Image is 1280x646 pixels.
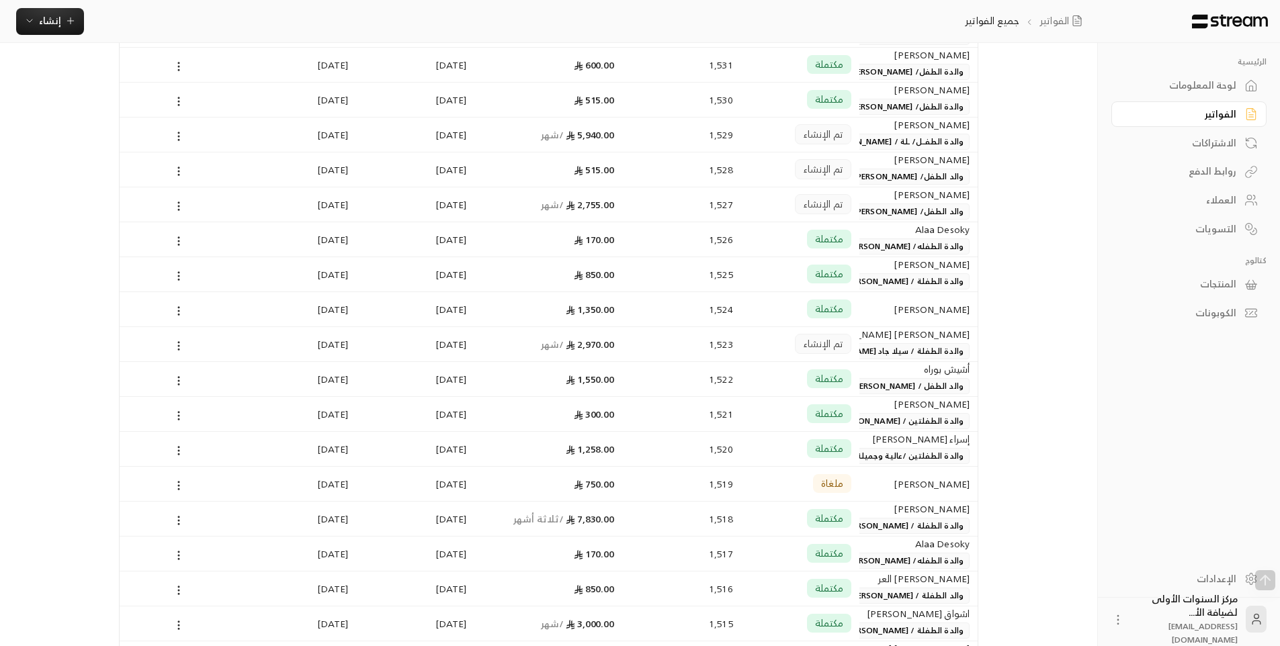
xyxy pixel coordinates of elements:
div: [DATE] [246,606,348,641]
div: 1,529 [631,118,733,152]
a: العملاء [1111,187,1267,214]
div: 1,520 [631,432,733,466]
div: 7,830.00 [483,502,615,536]
div: [DATE] [364,222,466,257]
div: 600.00 [483,48,615,82]
div: 1,518 [631,502,733,536]
div: [DATE] [364,48,466,82]
div: [DATE] [246,83,348,117]
div: 750.00 [483,467,615,501]
div: المنتجات [1128,277,1236,291]
div: [PERSON_NAME] [867,187,970,202]
div: [DATE] [364,292,466,326]
div: 3,000.00 [483,606,615,641]
div: [DATE] [246,571,348,606]
span: والدة الطفلتين /عالية وجميلة [PERSON_NAME] [785,448,970,464]
div: 1,519 [631,467,733,501]
img: Logo [1191,14,1269,29]
span: تم الإنشاء [804,163,843,176]
span: والد الطفل/ [PERSON_NAME] [848,169,970,185]
div: أشيش بوراه [867,362,970,377]
span: مكتملة [815,407,843,420]
span: مكتملة [815,582,843,595]
span: والدة الطفلة / [PERSON_NAME] [839,273,970,289]
div: [DATE] [246,48,348,82]
span: والد الطفل / [PERSON_NAME] [846,378,970,394]
div: [DATE] [364,502,466,536]
div: [DATE] [364,187,466,222]
div: 1,522 [631,362,733,396]
div: [PERSON_NAME] [867,83,970,97]
div: [DATE] [246,257,348,291]
div: 1,521 [631,397,733,431]
div: [DATE] [364,606,466,641]
span: والدة الطفلة / [PERSON_NAME] [839,622,970,639]
a: الاشتراكات [1111,130,1267,156]
div: [DATE] [364,152,466,187]
a: لوحة المعلومات [1111,73,1267,99]
div: اشواق [PERSON_NAME] [867,606,970,621]
div: [DATE] [364,257,466,291]
div: [DATE] [246,502,348,536]
div: [PERSON_NAME] [867,397,970,412]
div: [DATE] [246,362,348,396]
div: [PERSON_NAME] العر [867,571,970,586]
span: إنشاء [39,12,61,29]
div: 850.00 [483,571,615,606]
div: [DATE] [246,187,348,222]
div: 515.00 [483,83,615,117]
div: مركز السنوات الأولى لضيافة الأ... [1133,592,1238,646]
div: [DATE] [364,467,466,501]
span: مكتملة [815,547,843,560]
span: مكتملة [815,616,843,630]
div: [DATE] [364,432,466,466]
a: الفواتير [1111,101,1267,128]
span: مكتملة [815,93,843,106]
div: [DATE] [364,118,466,152]
div: 1,530 [631,83,733,117]
div: 1,550.00 [483,362,615,396]
div: [PERSON_NAME] [867,118,970,132]
div: روابط الدفع [1128,165,1236,178]
p: جميع الفواتير [965,13,1019,28]
a: التسويات [1111,216,1267,242]
a: الكوبونات [1111,300,1267,326]
span: مكتملة [815,58,843,71]
a: الفواتير [1039,13,1088,28]
span: والدة الطفله/ [PERSON_NAME] [841,553,970,569]
div: الكوبونات [1128,306,1236,320]
div: 1,524 [631,292,733,326]
div: 300.00 [483,397,615,431]
div: [DATE] [364,327,466,361]
div: [DATE] [364,397,466,431]
span: والد الطفل/ [PERSON_NAME] [848,203,970,220]
div: Alaa Desoky [867,537,970,551]
div: 1,516 [631,571,733,606]
p: كتالوج [1111,255,1267,266]
span: / شهر [541,126,564,143]
div: 1,526 [631,222,733,257]
span: والدة الطفل/ [PERSON_NAME] [843,64,970,80]
a: الإعدادات [1111,565,1267,592]
span: مكتملة [815,442,843,455]
span: / شهر [541,615,564,632]
div: [DATE] [364,571,466,606]
div: الفواتير [1128,107,1236,121]
div: 1,350.00 [483,292,615,326]
span: والدة الطفلة / [PERSON_NAME] [839,518,970,534]
span: / شهر [541,336,564,353]
div: 1,515 [631,606,733,641]
div: الاشتراكات [1128,136,1236,150]
p: الرئيسية [1111,56,1267,67]
div: 1,531 [631,48,733,82]
div: 2,755.00 [483,187,615,222]
span: مكتملة [815,232,843,246]
div: 2,970.00 [483,327,615,361]
div: 850.00 [483,257,615,291]
span: مكتملة [815,512,843,525]
a: روابط الدفع [1111,158,1267,185]
div: [DATE] [246,222,348,257]
div: لوحة المعلومات [1128,79,1236,92]
div: [DATE] [364,537,466,571]
div: 515.00 [483,152,615,187]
